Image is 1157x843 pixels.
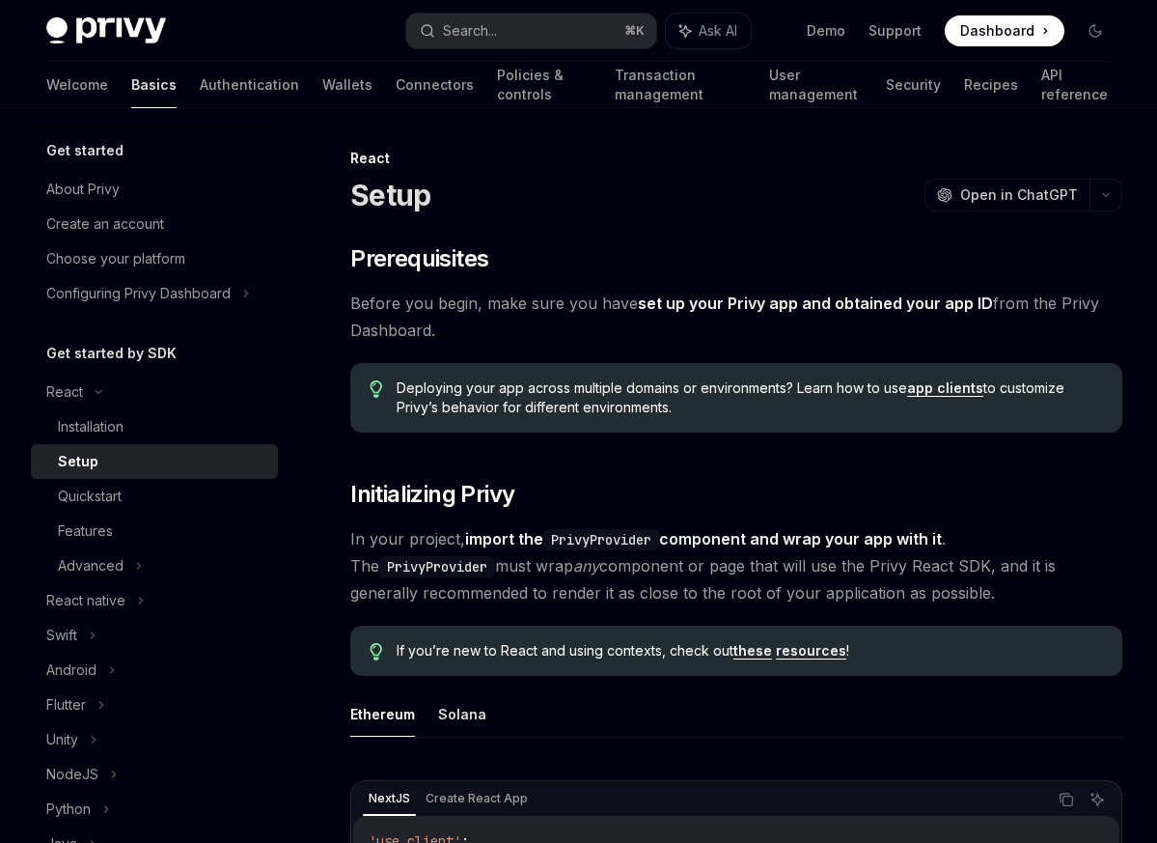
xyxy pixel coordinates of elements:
[370,643,383,660] svg: Tip
[396,62,474,108] a: Connectors
[46,380,83,404] div: React
[58,450,98,473] div: Setup
[573,556,599,576] em: any
[58,415,124,438] div: Installation
[46,282,231,305] div: Configuring Privy Dashboard
[46,728,78,751] div: Unity
[868,21,922,41] a: Support
[46,659,96,682] div: Android
[907,379,983,397] a: app clients
[31,241,278,276] a: Choose your platform
[1041,62,1111,108] a: API reference
[397,641,1103,660] span: If you’re new to React and using contexts, check out !
[46,212,164,236] div: Create an account
[924,179,1089,211] button: Open in ChatGPT
[1054,787,1079,812] button: Copy the contents from the code block
[615,62,746,108] a: Transaction management
[807,21,845,41] a: Demo
[46,693,86,717] div: Flutter
[465,529,942,548] strong: import the component and wrap your app with it
[31,479,278,514] a: Quickstart
[46,342,177,365] h5: Get started by SDK
[964,62,1018,108] a: Recipes
[350,178,430,212] h1: Setup
[420,787,534,810] div: Create React App
[46,139,124,162] h5: Get started
[666,14,751,48] button: Ask AI
[31,444,278,479] a: Setup
[46,798,91,821] div: Python
[46,17,166,44] img: dark logo
[543,529,659,550] code: PrivyProvider
[46,247,185,270] div: Choose your platform
[397,379,1103,417] span: Deploying your app across multiple domains or environments? Learn how to use to customize Privy’s...
[46,624,77,647] div: Swift
[31,514,278,548] a: Features
[438,691,486,737] button: Solana
[363,787,416,810] div: NextJS
[350,479,514,510] span: Initializing Privy
[350,149,1122,168] div: React
[443,19,497,42] div: Search...
[960,21,1034,41] span: Dashboard
[769,62,863,108] a: User management
[131,62,177,108] a: Basics
[200,62,299,108] a: Authentication
[31,207,278,241] a: Create an account
[699,21,737,41] span: Ask AI
[31,172,278,207] a: About Privy
[638,294,993,314] a: set up your Privy app and obtained your app ID
[31,409,278,444] a: Installation
[46,589,125,612] div: React native
[46,178,120,201] div: About Privy
[1080,15,1111,46] button: Toggle dark mode
[58,554,124,577] div: Advanced
[733,642,772,660] a: these
[58,520,113,543] div: Features
[58,485,122,508] div: Quickstart
[379,556,495,577] code: PrivyProvider
[406,14,656,48] button: Search...⌘K
[350,525,1122,606] span: In your project, . The must wrap component or page that will use the Privy React SDK, and it is g...
[350,243,488,274] span: Prerequisites
[350,691,415,737] button: Ethereum
[46,62,108,108] a: Welcome
[624,23,645,39] span: ⌘ K
[497,62,592,108] a: Policies & controls
[776,642,846,660] a: resources
[350,290,1122,344] span: Before you begin, make sure you have from the Privy Dashboard.
[370,380,383,398] svg: Tip
[1085,787,1110,812] button: Ask AI
[945,15,1064,46] a: Dashboard
[46,763,98,786] div: NodeJS
[322,62,372,108] a: Wallets
[886,62,941,108] a: Security
[960,185,1078,205] span: Open in ChatGPT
